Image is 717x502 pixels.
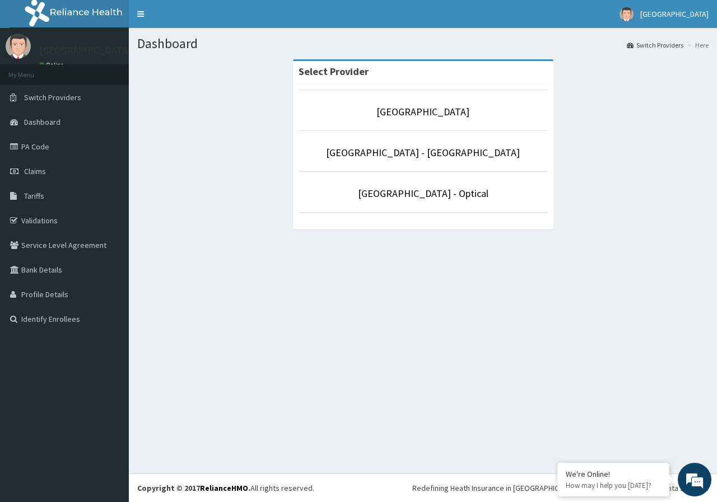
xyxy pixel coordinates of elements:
[137,36,709,51] h1: Dashboard
[24,117,60,127] span: Dashboard
[685,40,709,50] li: Here
[24,92,81,102] span: Switch Providers
[412,482,709,494] div: Redefining Heath Insurance in [GEOGRAPHIC_DATA] using Telemedicine and Data Science!
[299,65,369,78] strong: Select Provider
[137,483,250,493] strong: Copyright © 2017 .
[39,61,66,69] a: Online
[627,40,683,50] a: Switch Providers
[376,105,469,118] a: [GEOGRAPHIC_DATA]
[566,481,661,490] p: How may I help you today?
[24,166,46,176] span: Claims
[24,191,44,201] span: Tariffs
[566,469,661,479] div: We're Online!
[640,9,709,19] span: [GEOGRAPHIC_DATA]
[39,45,132,55] p: [GEOGRAPHIC_DATA]
[326,146,520,159] a: [GEOGRAPHIC_DATA] - [GEOGRAPHIC_DATA]
[358,187,488,200] a: [GEOGRAPHIC_DATA] - Optical
[200,483,248,493] a: RelianceHMO
[620,7,634,21] img: User Image
[129,473,717,502] footer: All rights reserved.
[6,34,31,59] img: User Image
